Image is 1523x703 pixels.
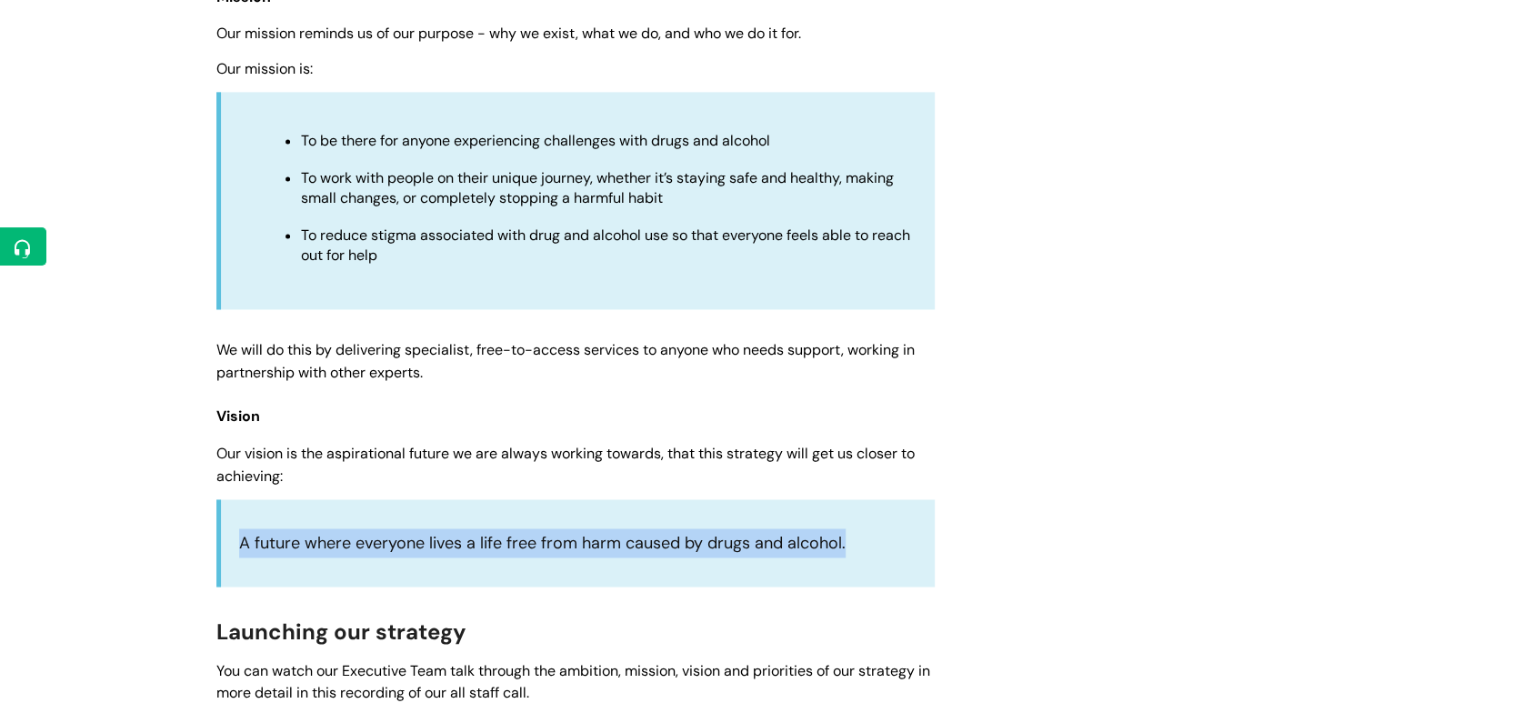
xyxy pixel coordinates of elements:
[301,168,894,207] span: To work with people on their unique journey, whether it’s staying safe and healthy, making small ...
[216,617,466,645] span: Launching our strategy
[216,340,915,382] span: We will do this by delivering specialist, free-to-access services to anyone who needs support, wo...
[216,59,313,78] span: Our mission is:
[239,528,917,557] p: A future where everyone lives a life free from harm caused by drugs and alcohol.
[216,24,801,43] span: Our mission reminds us of our purpose - why we exist, what we do, and who we do it for.
[216,444,915,486] span: Our vision is the aspirational future we are always working towards, that this strategy will get ...
[216,660,930,702] span: You can watch our Executive Team talk through the ambition, mission, vision and priorities of our...
[216,407,260,426] span: Vision
[301,131,770,150] span: To be there for anyone experiencing challenges with drugs and alcohol
[301,226,910,265] span: To reduce stigma associated with drug and alcohol use so that everyone feels able to reach out fo...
